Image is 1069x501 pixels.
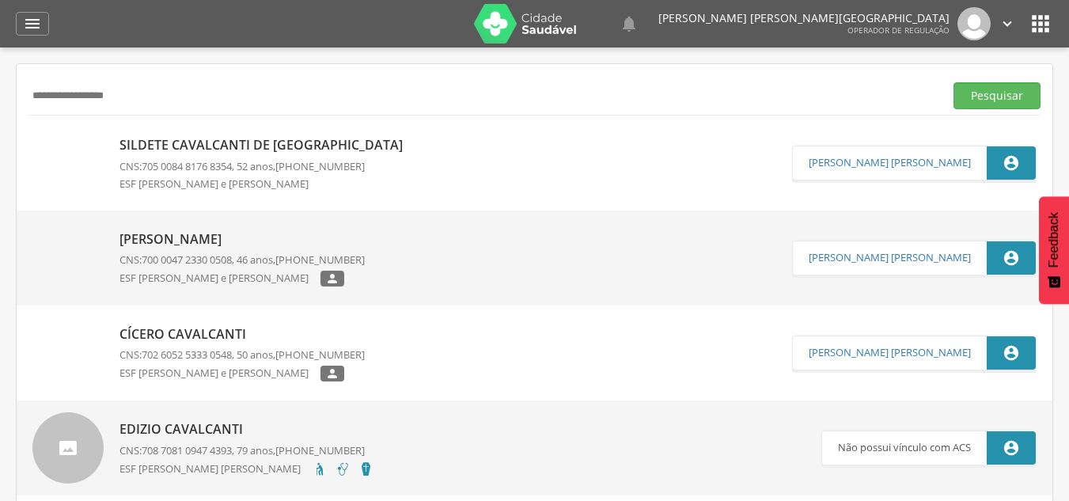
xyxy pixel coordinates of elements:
[335,461,351,476] label: Hipertenso
[32,222,792,294] a: [PERSON_NAME]CNS:700 0047 2330 0508, 46 anos,[PHONE_NUMBER]ESF [PERSON_NAME] e [PERSON_NAME]
[658,13,950,24] p: [PERSON_NAME] [PERSON_NAME][GEOGRAPHIC_DATA]
[119,443,373,458] p: CNS: , 79 anos,
[313,461,328,476] label: Idoso
[1003,344,1020,362] i: 
[142,443,232,457] span: 708 7081 0947 4393
[1003,249,1020,267] i: 
[119,461,313,477] p: ESF [PERSON_NAME] [PERSON_NAME]
[821,431,1037,465] section: ACS
[119,420,373,438] p: Edizio Cavalcanti
[809,347,971,359] a: [PERSON_NAME] [PERSON_NAME]
[119,230,365,249] p: [PERSON_NAME]
[142,252,232,267] span: 700 0047 2330 0508
[320,366,344,381] label: Responsável
[1028,11,1053,36] i: 
[325,273,339,284] i: 
[809,252,971,264] a: [PERSON_NAME] [PERSON_NAME]
[119,159,411,174] p: CNS: , 52 anos,
[620,14,639,33] i: 
[32,412,821,484] a: Edizio CavalcantiCNS:708 7081 0947 4393, 79 anos,[PHONE_NUMBER]ESF [PERSON_NAME] [PERSON_NAME]
[320,271,344,287] label: Responsável
[16,12,49,36] a: 
[142,159,232,173] span: 705 0084 8176 8354
[792,336,1037,370] section: ACS
[1039,196,1069,304] button: Feedback - Mostrar pesquisa
[119,325,365,343] p: Cícero Cavalcanti
[792,241,1037,275] section: ACS
[142,347,232,362] span: 702 6052 5333 0548
[275,443,365,457] span: [PHONE_NUMBER]
[325,368,339,379] i: 
[32,127,792,199] a: Sildete Cavalcanti de [GEOGRAPHIC_DATA]CNS:705 0084 8176 8354, 52 anos,[PHONE_NUMBER]ESF [PERSON_...
[358,461,373,476] label: Óbito
[119,271,320,287] p: ESF [PERSON_NAME] e [PERSON_NAME]
[275,347,365,362] span: [PHONE_NUMBER]
[1003,439,1020,457] i: 
[32,317,792,389] a: Cícero CavalcantiCNS:702 6052 5333 0548, 50 anos,[PHONE_NUMBER]ESF [PERSON_NAME] e [PERSON_NAME]
[999,7,1016,40] a: 
[119,347,365,362] p: CNS: , 50 anos,
[119,252,365,268] p: CNS: , 46 anos,
[119,136,411,154] p: Sildete Cavalcanti de [GEOGRAPHIC_DATA]
[1047,212,1061,268] span: Feedback
[847,25,950,36] span: Operador de regulação
[999,15,1016,32] i: 
[953,82,1041,109] button: Pesquisar
[809,157,971,169] a: [PERSON_NAME] [PERSON_NAME]
[275,159,365,173] span: [PHONE_NUMBER]
[838,431,971,465] p: Não possui vínculo com ACS
[1003,154,1020,172] i: 
[275,252,365,267] span: [PHONE_NUMBER]
[792,146,1037,180] section: ACS
[620,7,639,40] a: 
[23,14,42,33] i: 
[119,366,320,382] p: ESF [PERSON_NAME] e [PERSON_NAME]
[119,176,320,192] p: ESF [PERSON_NAME] e [PERSON_NAME]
